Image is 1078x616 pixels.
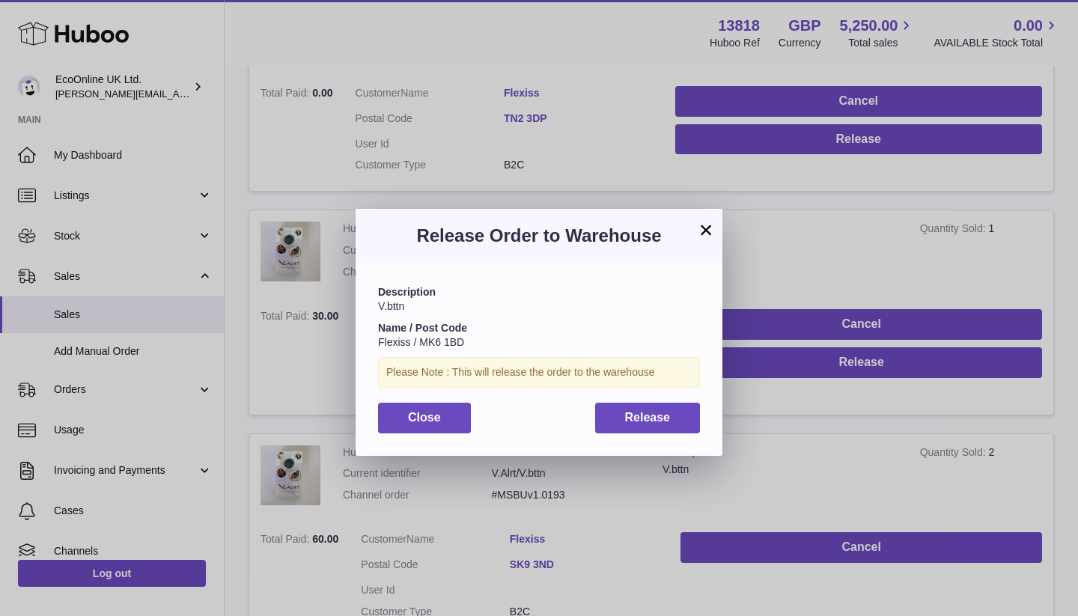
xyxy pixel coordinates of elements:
[378,300,404,312] span: V.bttn
[378,336,464,348] span: Flexiss / MK6 1BD
[697,221,715,239] button: ×
[378,357,700,388] div: Please Note : This will release the order to the warehouse
[378,403,471,433] button: Close
[378,224,700,248] h3: Release Order to Warehouse
[595,403,701,433] button: Release
[625,411,671,424] span: Release
[378,286,436,298] strong: Description
[378,322,467,334] strong: Name / Post Code
[408,411,441,424] span: Close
